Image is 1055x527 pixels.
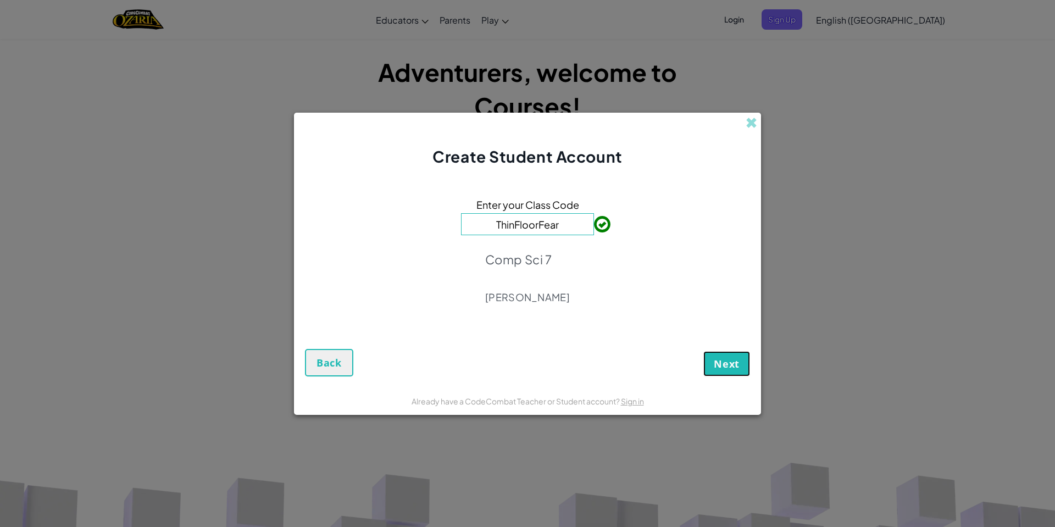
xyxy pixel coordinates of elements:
p: Comp Sci 7 [485,252,570,267]
a: Sign in [621,396,644,406]
span: Already have a CodeCombat Teacher or Student account? [412,396,621,406]
span: Create Student Account [432,147,622,166]
span: Back [316,356,342,369]
p: [PERSON_NAME] [485,291,570,304]
span: Enter your Class Code [476,197,579,213]
button: Next [703,351,750,376]
button: Back [305,349,353,376]
span: Next [714,357,740,370]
